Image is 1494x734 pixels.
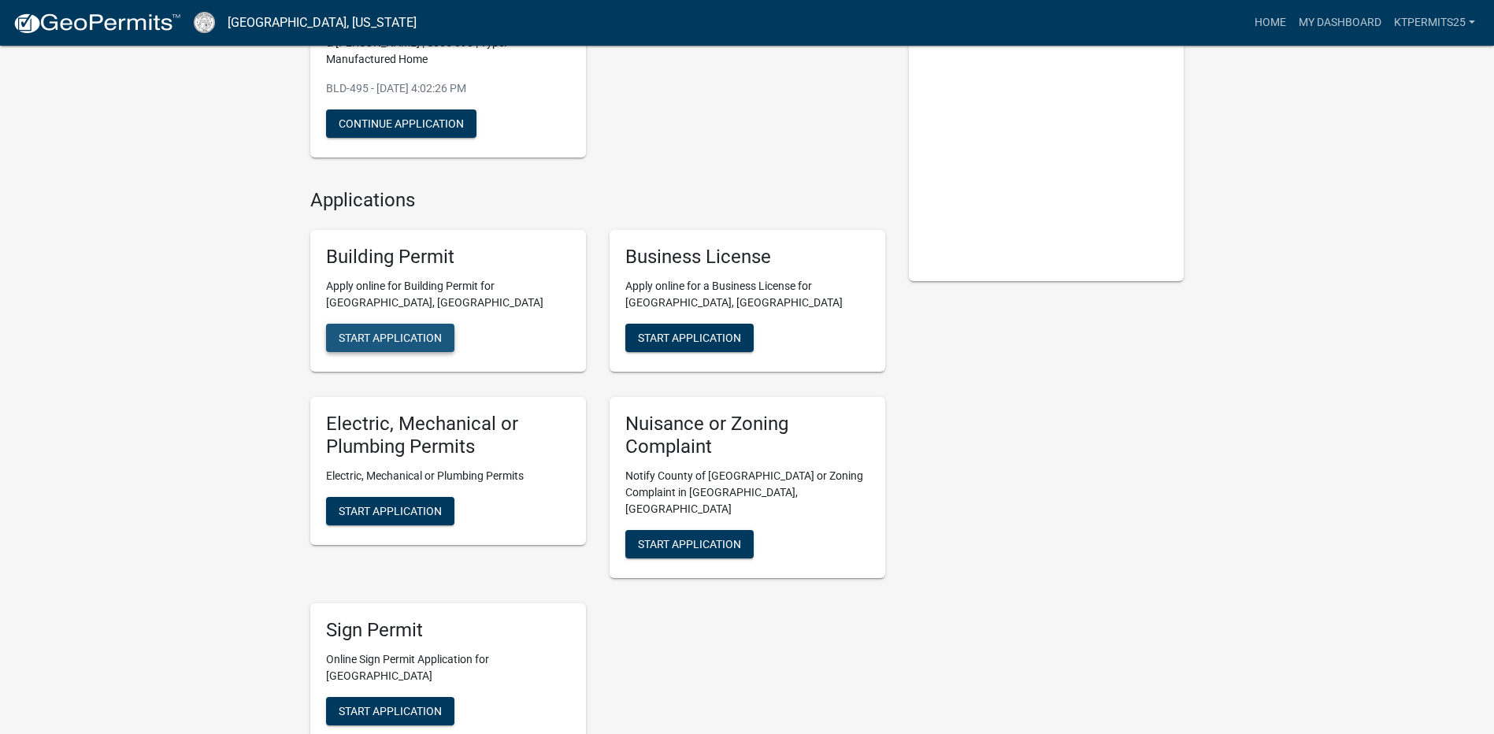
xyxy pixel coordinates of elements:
[339,332,442,344] span: Start Application
[339,704,442,717] span: Start Application
[326,468,570,484] p: Electric, Mechanical or Plumbing Permits
[625,324,754,352] button: Start Application
[326,651,570,684] p: Online Sign Permit Application for [GEOGRAPHIC_DATA]
[638,332,741,344] span: Start Application
[326,697,454,725] button: Start Application
[625,468,869,517] p: Notify County of [GEOGRAPHIC_DATA] or Zoning Complaint in [GEOGRAPHIC_DATA], [GEOGRAPHIC_DATA]
[326,413,570,458] h5: Electric, Mechanical or Plumbing Permits
[1248,8,1292,38] a: Home
[326,278,570,311] p: Apply online for Building Permit for [GEOGRAPHIC_DATA], [GEOGRAPHIC_DATA]
[194,12,215,33] img: Cook County, Georgia
[625,530,754,558] button: Start Application
[310,189,885,212] h4: Applications
[625,246,869,269] h5: Business License
[1292,8,1388,38] a: My Dashboard
[326,324,454,352] button: Start Application
[1388,8,1481,38] a: Ktpermits25
[625,278,869,311] p: Apply online for a Business License for [GEOGRAPHIC_DATA], [GEOGRAPHIC_DATA]
[625,413,869,458] h5: Nuisance or Zoning Complaint
[326,80,570,97] p: BLD-495 - [DATE] 4:02:26 PM
[326,246,570,269] h5: Building Permit
[228,9,417,36] a: [GEOGRAPHIC_DATA], [US_STATE]
[326,619,570,642] h5: Sign Permit
[339,504,442,517] span: Start Application
[638,537,741,550] span: Start Application
[326,109,476,138] button: Continue Application
[326,497,454,525] button: Start Application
